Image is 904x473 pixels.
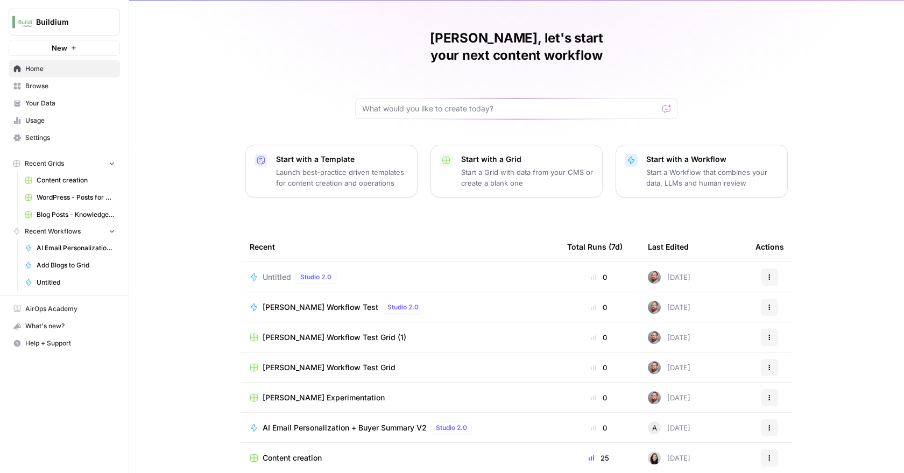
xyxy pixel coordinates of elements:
button: Start with a TemplateLaunch best-practice driven templates for content creation and operations [245,145,418,197]
span: Studio 2.0 [387,302,419,312]
img: cprdzgm2hpa53le1i7bqtmwsgwbq [648,361,661,374]
span: [PERSON_NAME] Workflow Test Grid (1) [263,332,406,343]
p: Start with a Template [276,154,408,165]
a: Content creation [20,172,120,189]
div: [DATE] [648,301,690,314]
a: Add Blogs to Grid [20,257,120,274]
span: AI Email Personalization + Buyer Summary V2 [37,243,115,253]
button: Help + Support [9,335,120,352]
span: [PERSON_NAME] Experimentation [263,392,385,403]
div: [DATE] [648,451,690,464]
a: [PERSON_NAME] Experimentation [250,392,550,403]
p: Launch best-practice driven templates for content creation and operations [276,167,408,188]
img: Buildium Logo [12,12,32,32]
a: Untitled [20,274,120,291]
div: [DATE] [648,331,690,344]
div: [DATE] [648,421,690,434]
span: Recent Grids [25,159,64,168]
div: [DATE] [648,391,690,404]
button: Workspace: Buildium [9,9,120,36]
div: [DATE] [648,361,690,374]
div: Actions [755,232,784,262]
span: Studio 2.0 [300,272,331,282]
button: What's new? [9,317,120,335]
button: Recent Grids [9,156,120,172]
a: [PERSON_NAME] Workflow TestStudio 2.0 [250,301,550,314]
div: Total Runs (7d) [567,232,623,262]
div: 0 [567,362,631,373]
div: [DATE] [648,271,690,284]
span: Untitled [37,278,115,287]
button: New [9,40,120,56]
input: What would you like to create today? [362,103,658,114]
span: Buildium [36,17,101,27]
span: New [52,43,67,53]
span: Blog Posts - Knowledge Base.csv [37,210,115,220]
button: Start with a GridStart a Grid with data from your CMS or create a blank one [430,145,603,197]
a: WordPress - Posts for Knowledge base [20,189,120,206]
span: Your Data [25,98,115,108]
p: Start with a Workflow [646,154,779,165]
a: Content creation [250,453,550,463]
span: Browse [25,81,115,91]
img: cprdzgm2hpa53le1i7bqtmwsgwbq [648,301,661,314]
div: 0 [567,272,631,283]
a: Settings [9,129,120,146]
img: cprdzgm2hpa53le1i7bqtmwsgwbq [648,391,661,404]
span: Studio 2.0 [436,423,467,433]
span: WordPress - Posts for Knowledge base [37,193,115,202]
div: What's new? [9,318,119,334]
div: 0 [567,392,631,403]
a: AI Email Personalization + Buyer Summary V2 [20,239,120,257]
a: AI Email Personalization + Buyer Summary V2Studio 2.0 [250,421,550,434]
div: Recent [250,232,550,262]
span: Untitled [263,272,291,283]
a: Home [9,60,120,77]
a: [PERSON_NAME] Workflow Test Grid (1) [250,332,550,343]
a: AirOps Academy [9,300,120,317]
span: Content creation [263,453,322,463]
span: Usage [25,116,115,125]
span: [PERSON_NAME] Workflow Test [263,302,378,313]
span: Home [25,64,115,74]
a: Blog Posts - Knowledge Base.csv [20,206,120,223]
p: Start a Workflow that combines your data, LLMs and human review [646,167,779,188]
p: Start a Grid with data from your CMS or create a blank one [461,167,594,188]
a: UntitledStudio 2.0 [250,271,550,284]
span: Add Blogs to Grid [37,260,115,270]
a: Usage [9,112,120,129]
span: Content creation [37,175,115,185]
span: [PERSON_NAME] Workflow Test Grid [263,362,395,373]
span: AI Email Personalization + Buyer Summary V2 [263,422,427,433]
span: A [652,422,657,433]
span: Help + Support [25,338,115,348]
button: Recent Workflows [9,223,120,239]
div: 25 [567,453,631,463]
span: Settings [25,133,115,143]
span: Recent Workflows [25,227,81,236]
img: cprdzgm2hpa53le1i7bqtmwsgwbq [648,271,661,284]
button: Start with a WorkflowStart a Workflow that combines your data, LLMs and human review [616,145,788,197]
div: 0 [567,332,631,343]
div: 0 [567,422,631,433]
img: cprdzgm2hpa53le1i7bqtmwsgwbq [648,331,661,344]
span: AirOps Academy [25,304,115,314]
a: Browse [9,77,120,95]
a: Your Data [9,95,120,112]
a: [PERSON_NAME] Workflow Test Grid [250,362,550,373]
img: t5ef5oef8zpw1w4g2xghobes91mw [648,451,661,464]
p: Start with a Grid [461,154,594,165]
h1: [PERSON_NAME], let's start your next content workflow [355,30,678,64]
div: Last Edited [648,232,689,262]
div: 0 [567,302,631,313]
